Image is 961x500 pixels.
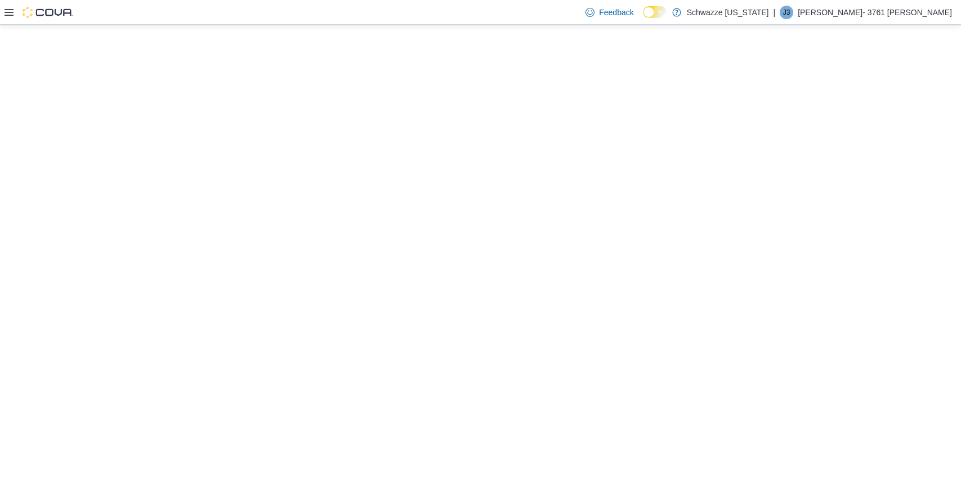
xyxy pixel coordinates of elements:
[773,6,775,19] p: |
[798,6,952,19] p: [PERSON_NAME]- 3761 [PERSON_NAME]
[23,7,73,18] img: Cova
[783,6,790,19] span: J3
[780,6,793,19] div: Jennifer- 3761 Seward
[581,1,638,24] a: Feedback
[599,7,633,18] span: Feedback
[643,18,643,19] span: Dark Mode
[687,6,769,19] p: Schwazze [US_STATE]
[643,6,667,18] input: Dark Mode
